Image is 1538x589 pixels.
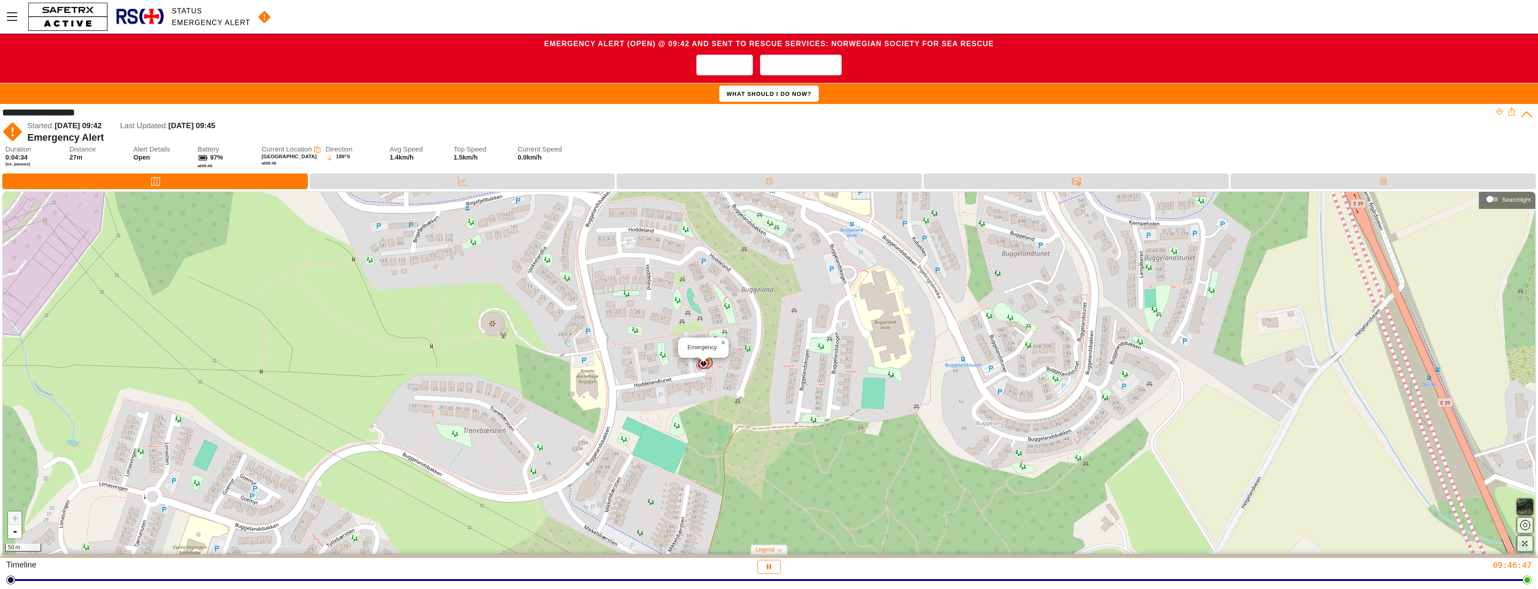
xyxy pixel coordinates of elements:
[2,121,23,142] img: MANUAL.svg
[756,546,774,553] span: Legend
[262,160,276,165] span: at 09:45
[262,154,317,159] span: [GEOGRAPHIC_DATA]
[389,146,447,153] span: Avg Speed
[518,146,575,153] span: Current Speed
[27,132,1495,143] div: Emergency Alert
[687,344,717,351] div: Emergency
[5,161,63,167] span: (ex. pauses)
[172,19,251,27] div: Emergency Alert
[254,10,275,24] img: MANUAL.svg
[8,525,22,538] a: Zoom out
[700,360,707,367] img: MANUAL.svg
[6,560,510,574] div: Timeline
[518,154,575,161] span: 0.0km/h
[120,121,168,130] span: Last Updated:
[696,55,753,75] button: Add Note
[326,146,383,153] span: Direction
[310,173,615,189] div: Data
[924,173,1229,189] div: Messages
[210,154,223,161] span: 97%
[1483,192,1531,206] div: Searchlight
[198,163,212,168] span: at 09:45
[454,154,478,161] span: 1.5km/h
[172,7,251,15] div: Status
[454,146,511,153] span: Top Speed
[704,59,746,73] span: Add Note
[134,146,191,153] span: Alert Details
[721,339,725,346] span: ×
[718,338,729,348] a: Close popup
[2,173,308,189] div: Map
[336,154,347,161] span: 189°
[544,39,994,48] span: Emergency Alert (Open) @ 09:42 And sent to rescue services: Norwegian Society for Sea Rescue
[168,121,215,130] span: [DATE] 09:45
[69,154,82,161] span: 27m
[1028,560,1532,570] div: 09:46:47
[69,146,127,153] span: Distance
[696,361,704,369] img: PathStart.svg
[1231,173,1536,189] div: Contacts
[617,173,922,189] div: Timeline
[760,55,841,75] button: Resolve Alert
[726,89,811,100] span: What should I do now?
[767,59,834,73] span: Resolve Alert
[27,121,54,130] span: Started:
[719,86,818,102] button: What should I do now?
[134,154,191,161] span: Open
[347,154,350,161] span: S
[5,544,41,552] div: 50 m
[55,121,102,130] span: [DATE] 09:42
[8,511,22,525] a: Zoom in
[5,146,63,153] span: Duration
[5,154,28,161] span: 0:04:34
[115,2,164,31] img: RescueLogo.png
[198,146,255,153] span: Battery
[389,154,414,161] span: 1.4km/h
[262,145,312,153] span: Current Location
[1502,196,1531,203] div: Searchlight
